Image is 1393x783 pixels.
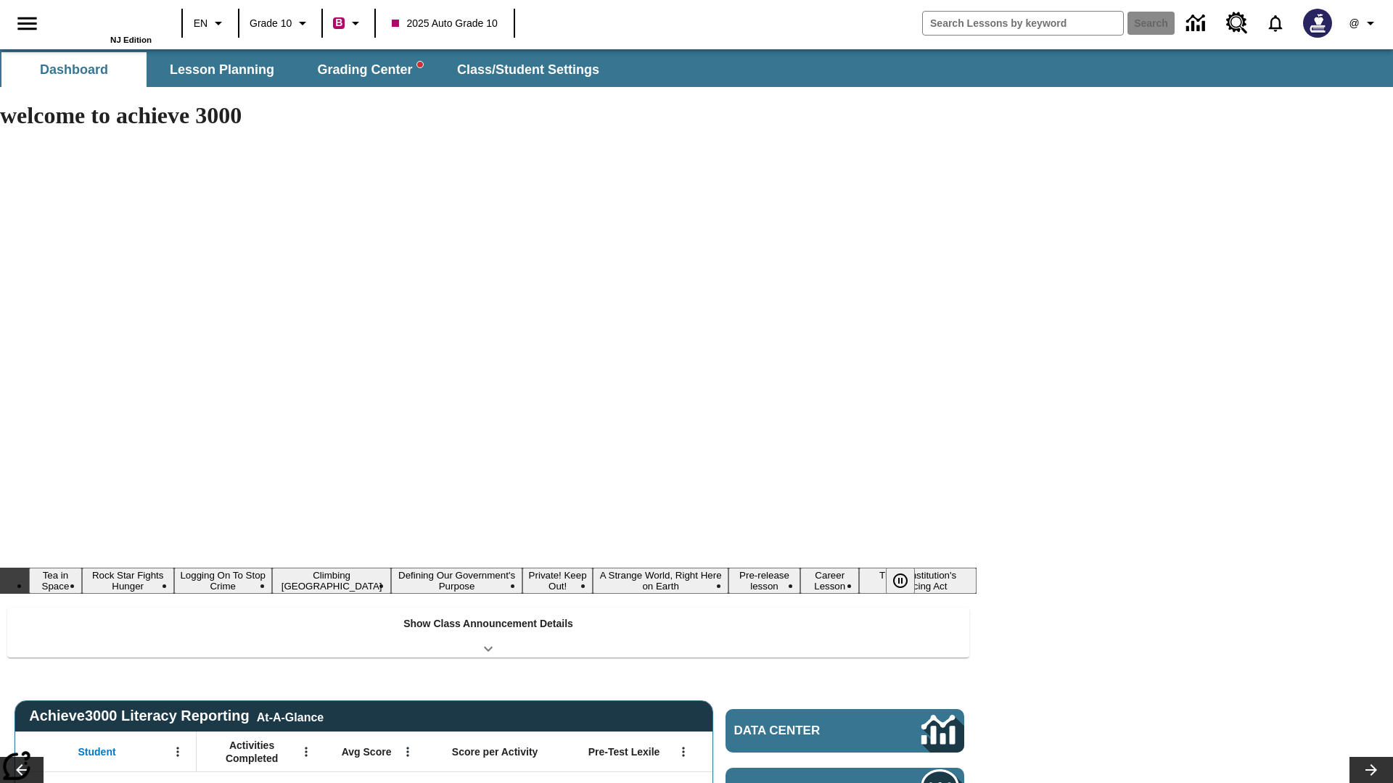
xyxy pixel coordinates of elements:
div: Show Class Announcement Details [7,608,969,658]
button: Class/Student Settings [445,52,611,87]
span: B [335,14,342,32]
a: Home [57,7,152,36]
button: Language: EN, Select a language [187,10,234,36]
button: Open Menu [673,741,694,763]
button: Slide 8 Pre-release lesson [728,568,800,594]
button: Lesson carousel, Next [1349,757,1393,783]
button: Slide 7 A Strange World, Right Here on Earth [593,568,728,594]
svg: writing assistant alert [417,62,423,67]
div: Home [57,5,152,44]
button: Select a new avatar [1294,4,1341,42]
button: Slide 3 Logging On To Stop Crime [174,568,272,594]
span: EN [194,16,207,31]
button: Grading Center [297,52,443,87]
button: Slide 4 Climbing Mount Tai [272,568,392,594]
a: Data Center [726,709,964,753]
span: Grading Center [317,62,422,78]
div: Pause [886,568,929,594]
button: Boost Class color is violet red. Change class color [327,10,370,36]
span: 2025 Auto Grade 10 [392,16,497,31]
button: Open side menu [6,2,49,45]
button: Slide 2 Rock Star Fights Hunger [82,568,174,594]
a: Resource Center, Will open in new tab [1217,4,1257,43]
span: Grade 10 [250,16,292,31]
button: Open Menu [397,741,419,763]
div: At-A-Glance [257,708,324,724]
span: Achieve3000 Literacy Reporting [29,708,324,724]
span: @ [1349,16,1359,31]
span: NJ Edition [110,36,152,44]
span: Activities Completed [204,739,300,765]
button: Lesson Planning [149,52,295,87]
span: Score per Activity [452,745,538,758]
span: Data Center [734,724,871,738]
a: Notifications [1257,4,1294,42]
img: Avatar [1303,9,1332,38]
button: Slide 10 The Constitution's Balancing Act [859,568,977,594]
button: Pause [886,568,915,594]
input: search field [923,12,1123,35]
span: Pre-Test Lexile [588,745,660,758]
p: Show Class Announcement Details [403,616,573,631]
span: Avg Score [342,745,392,758]
button: Slide 5 Defining Our Government's Purpose [391,568,522,594]
button: Slide 6 Private! Keep Out! [522,568,593,594]
button: Slide 1 Tea in Space [29,568,82,594]
span: Class/Student Settings [457,62,599,78]
button: Slide 9 Career Lesson [800,568,859,594]
button: Grade: Grade 10, Select a grade [244,10,317,36]
span: Lesson Planning [170,62,274,78]
button: Open Menu [295,741,317,763]
button: Open Menu [167,741,189,763]
span: Dashboard [40,62,108,78]
span: Student [78,745,116,758]
button: Dashboard [1,52,147,87]
button: Profile/Settings [1341,10,1387,36]
a: Data Center [1178,4,1217,43]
